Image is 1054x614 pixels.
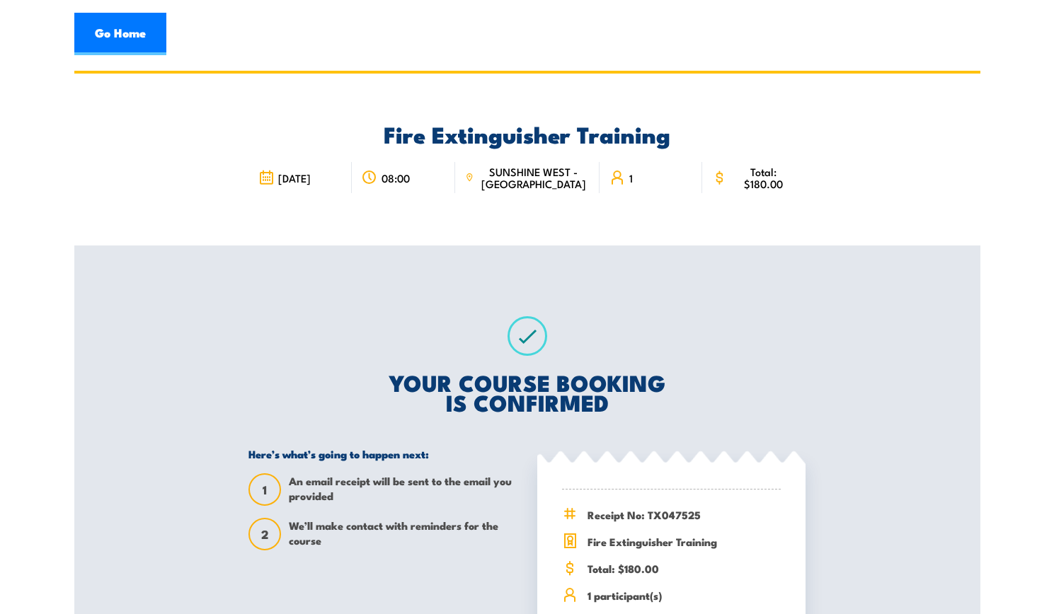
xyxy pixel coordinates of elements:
span: [DATE] [278,172,311,184]
span: Total: $180.00 [731,166,796,190]
span: Fire Extinguisher Training [588,533,781,550]
h2: Fire Extinguisher Training [248,124,806,144]
span: Receipt No: TX047525 [588,506,781,523]
span: SUNSHINE WEST - [GEOGRAPHIC_DATA] [478,166,589,190]
span: 1 [250,482,280,497]
span: 08:00 [382,172,410,184]
span: 1 participant(s) [588,587,781,603]
span: We’ll make contact with reminders for the course [289,518,517,550]
span: 2 [250,527,280,542]
span: 1 [629,172,633,184]
a: Go Home [74,13,166,55]
span: Total: $180.00 [588,560,781,577]
h5: Here’s what’s going to happen next: [248,447,517,460]
h2: YOUR COURSE BOOKING IS CONFIRMED [248,372,806,412]
span: An email receipt will be sent to the email you provided [289,473,517,506]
